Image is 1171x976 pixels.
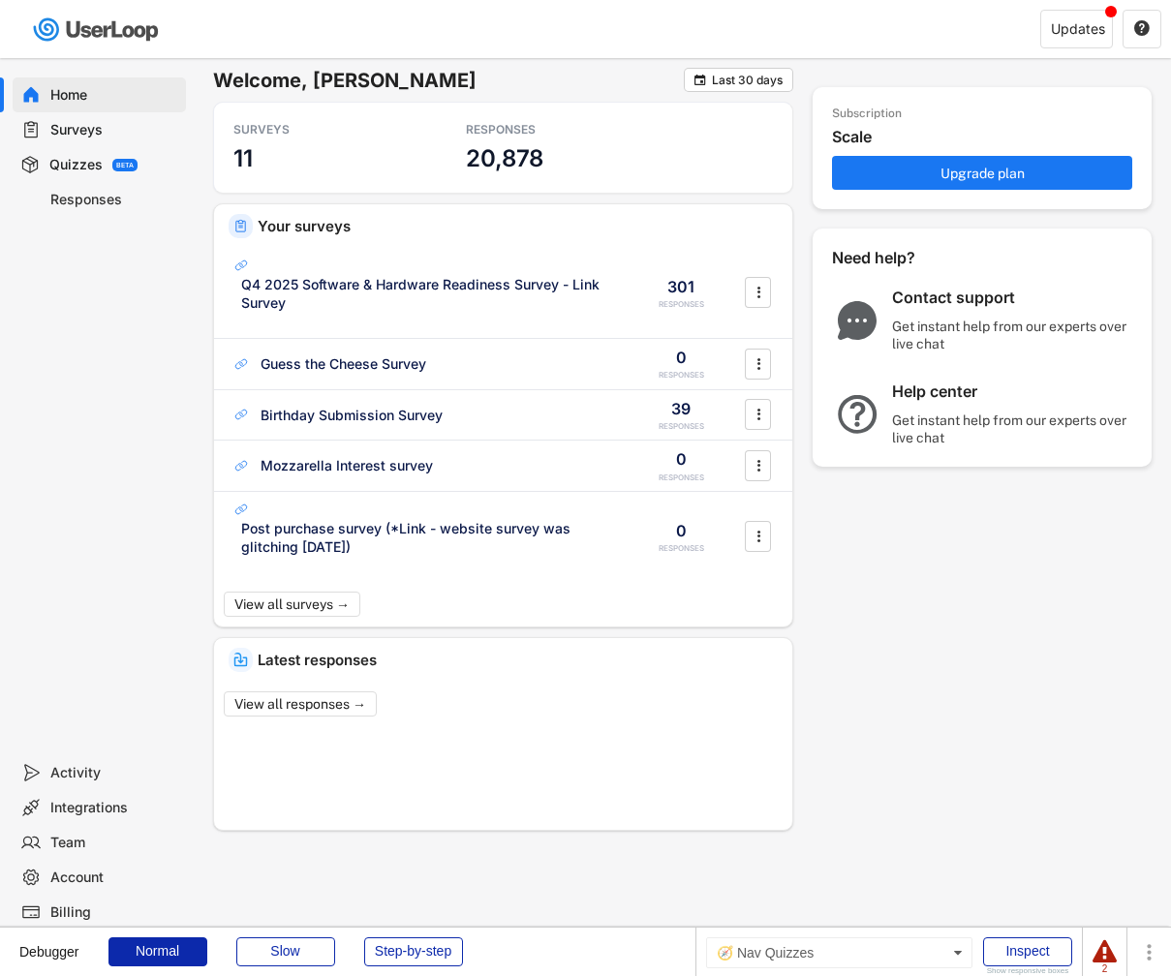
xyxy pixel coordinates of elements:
div: Normal [108,937,207,966]
div: Birthday Submission Survey [261,406,443,425]
text:  [756,455,760,475]
div: Post purchase survey (*Link - website survey was glitching [DATE]) [241,519,611,557]
div: Inspect [983,937,1072,966]
div: Account [50,869,178,887]
img: IncomingMajor.svg [233,653,248,667]
img: userloop-logo-01.svg [29,10,166,49]
div: 0 [676,347,687,368]
div: Guess the Cheese Survey [261,354,426,374]
h6: Welcome, [PERSON_NAME] [213,68,684,93]
div: Get instant help from our experts over live chat [892,412,1134,446]
text:  [756,405,760,425]
button: Upgrade plan [832,156,1132,190]
div: Billing [50,903,178,922]
div: Debugger [19,928,79,959]
div: SURVEYS [233,122,408,137]
div: 2 [1093,964,1117,974]
div: RESPONSES [466,122,640,137]
div: Show responsive boxes [983,967,1072,975]
div: RESPONSES [659,543,704,554]
div: Latest responses [258,653,778,667]
div: Responses [50,191,178,209]
button:  [749,451,768,480]
div: Q4 2025 Software & Hardware Readiness Survey - Link Survey [241,275,611,313]
div: RESPONSES [659,473,704,483]
div: Get instant help from our experts over live chat [892,318,1134,352]
div: Integrations [50,799,178,817]
div: Subscription [832,107,902,122]
div: RESPONSES [659,299,704,310]
div: 39 [671,398,691,419]
div: Your surveys [258,219,778,233]
button:  [749,522,768,551]
div: Activity [50,764,178,782]
div: Team [50,834,178,852]
text:  [756,526,760,546]
div: Updates [1051,22,1105,36]
div: Scale [832,127,1142,147]
div: RESPONSES [659,370,704,381]
text:  [756,353,760,374]
div: RESPONSES [659,421,704,432]
div: Quizzes [49,156,103,174]
div: Mozzarella Interest survey [261,456,433,475]
button:  [749,350,768,379]
h3: 11 [233,143,253,173]
div: Contact support [892,288,1134,308]
text:  [694,73,706,87]
text:  [1134,19,1150,37]
div: 0 [676,448,687,470]
button:  [749,400,768,429]
div: Home [50,86,178,105]
button:  [749,278,768,307]
div: 0 [676,520,687,541]
div: 301 [667,276,694,297]
div: Last 30 days [712,75,783,86]
button: View all responses → [224,691,377,717]
div: Step-by-step [364,937,463,966]
button: View all surveys → [224,592,360,617]
h3: 20,878 [466,143,543,173]
div: Surveys [50,121,178,139]
div: Need help? [832,248,968,268]
text:  [756,283,760,303]
img: ChatMajor.svg [832,301,882,340]
div: Slow [236,937,335,966]
button:  [1133,20,1151,38]
img: QuestionMarkInverseMajor.svg [832,395,882,434]
button:  [693,73,707,87]
div: 🧭 Nav Quizzes [706,937,972,968]
div: Help center [892,381,1134,402]
div: BETA [116,162,134,168]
